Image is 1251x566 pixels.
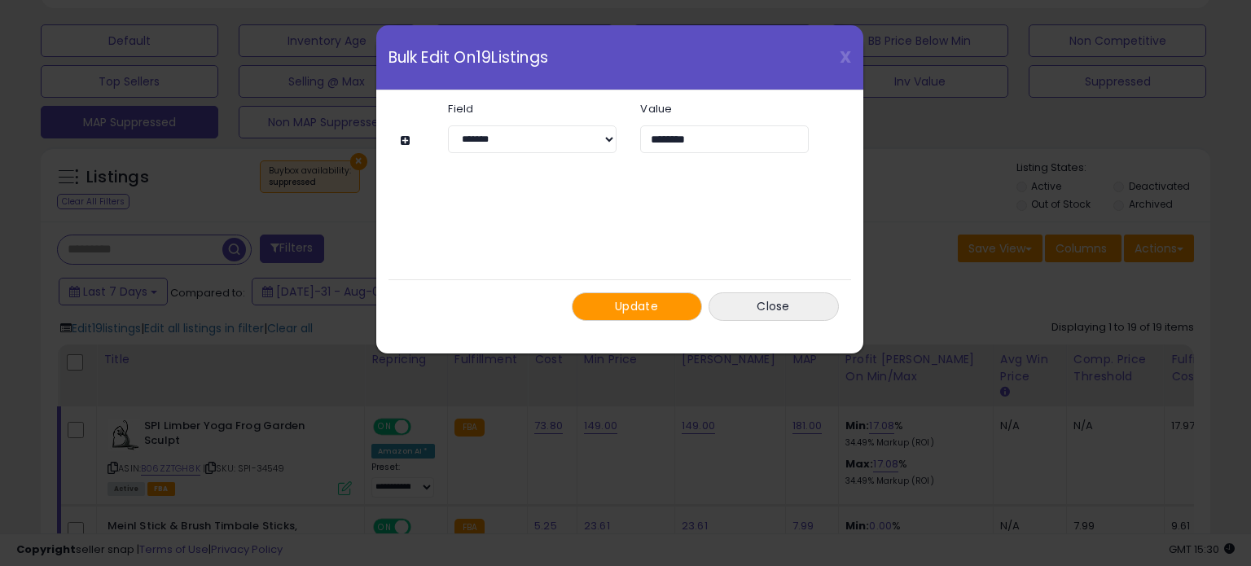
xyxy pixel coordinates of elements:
[436,103,628,114] label: Field
[388,50,548,65] span: Bulk Edit On 19 Listings
[628,103,820,114] label: Value
[615,298,658,314] span: Update
[840,46,851,68] span: X
[709,292,839,321] button: Close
